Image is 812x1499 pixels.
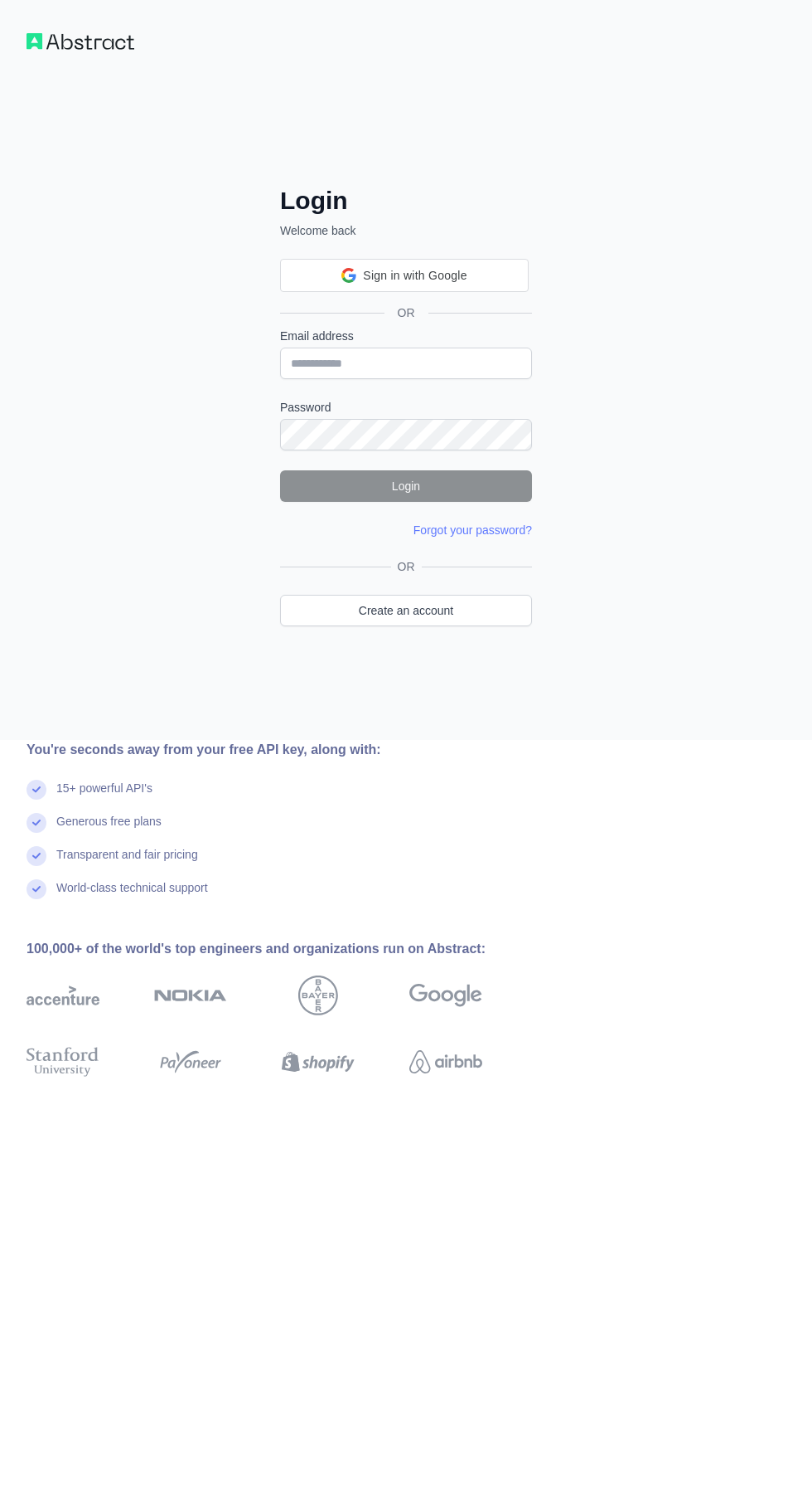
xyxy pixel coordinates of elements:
[27,33,134,50] img: Workflow
[56,813,162,846] div: Generous free plans
[27,780,46,800] img: check mark
[27,879,46,899] img: check mark
[27,1044,99,1080] img: stanford university
[409,1044,482,1080] img: airbnb
[298,976,338,1015] img: bayer
[282,1044,355,1080] img: shopify
[56,780,152,813] div: 15+ powerful API's
[56,846,198,879] div: Transparent and fair pricing
[154,976,227,1015] img: nokia
[27,939,535,959] div: 100,000+ of the world's top engineers and organizations run on Abstract:
[391,558,422,575] span: OR
[280,328,532,344] label: Email address
[280,259,529,292] div: Sign in with Google
[280,222,532,239] p: Welcome back
[280,470,532,502] button: Login
[363,267,466,285] span: Sign in with Google
[154,1044,227,1080] img: payoneer
[27,740,535,760] div: You're seconds away from your free API key, along with:
[27,846,46,866] img: check mark
[409,976,482,1015] img: google
[280,186,532,216] h2: Login
[280,595,532,626] a: Create an account
[384,304,428,321] span: OR
[56,879,208,913] div: World-class technical support
[27,976,99,1015] img: accenture
[413,523,532,537] a: Forgot your password?
[280,399,532,416] label: Password
[27,813,46,833] img: check mark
